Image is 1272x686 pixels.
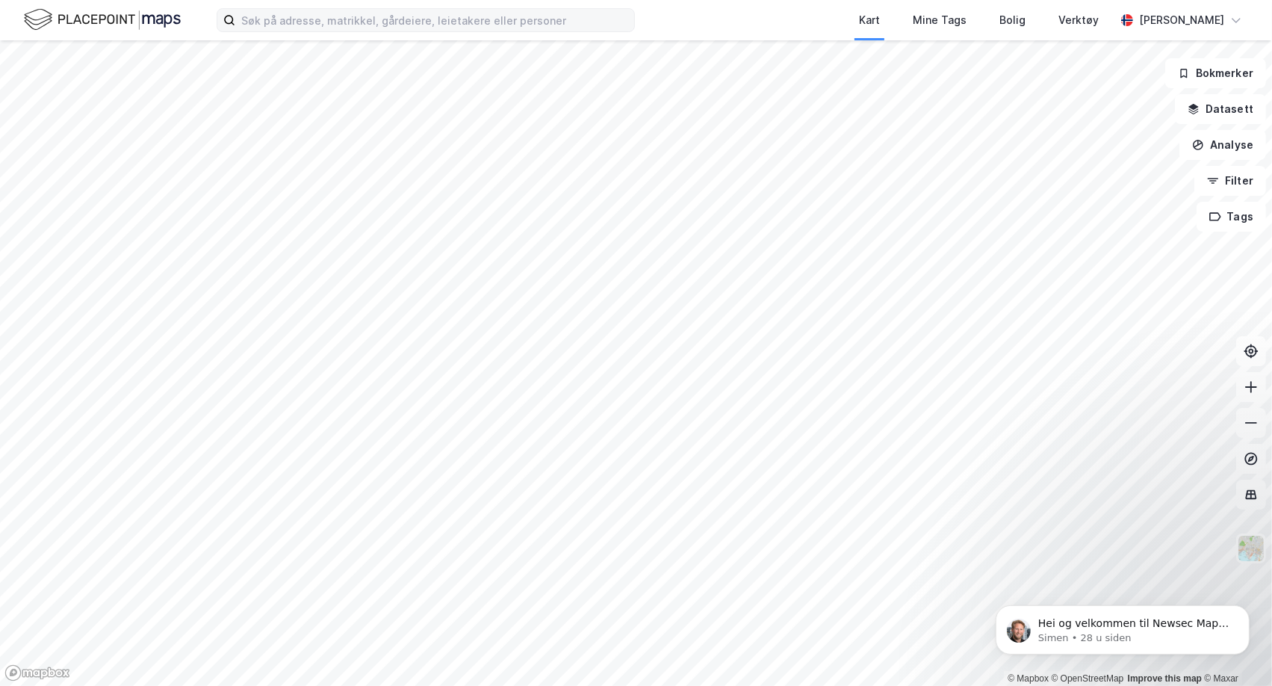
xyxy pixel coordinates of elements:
[1194,166,1266,196] button: Filter
[1175,94,1266,124] button: Datasett
[999,11,1026,29] div: Bolig
[1128,673,1202,684] a: Improve this map
[973,574,1272,679] iframe: Intercom notifications melding
[1008,673,1049,684] a: Mapbox
[1139,11,1224,29] div: [PERSON_NAME]
[4,664,70,682] a: Mapbox homepage
[1197,202,1266,232] button: Tags
[913,11,967,29] div: Mine Tags
[1165,58,1266,88] button: Bokmerker
[1237,534,1265,563] img: Z
[24,7,181,33] img: logo.f888ab2527a4732fd821a326f86c7f29.svg
[1058,11,1099,29] div: Verktøy
[1179,130,1266,160] button: Analyse
[235,9,634,31] input: Søk på adresse, matrikkel, gårdeiere, leietakere eller personer
[1052,673,1124,684] a: OpenStreetMap
[859,11,880,29] div: Kart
